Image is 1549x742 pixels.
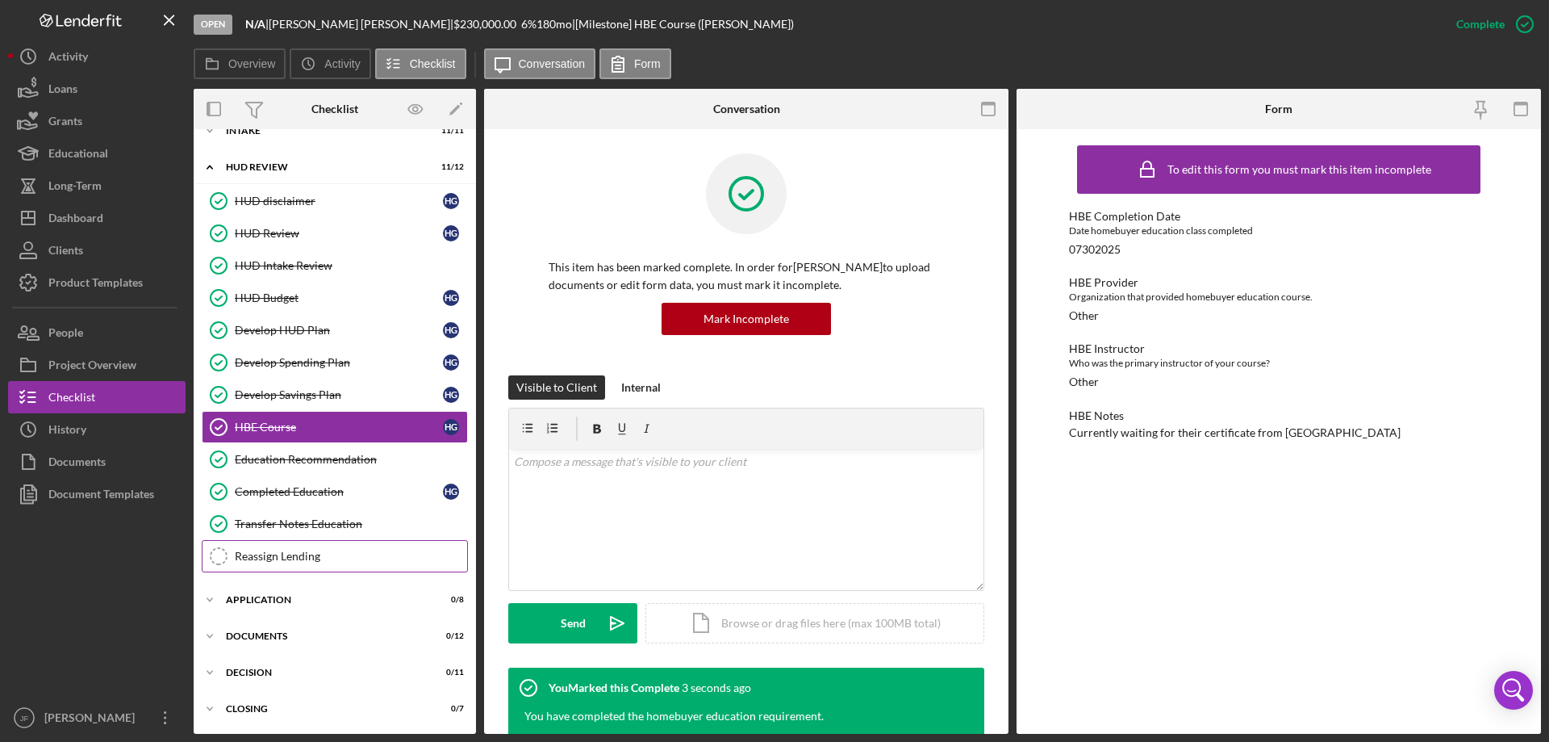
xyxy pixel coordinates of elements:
[48,446,106,482] div: Documents
[48,234,83,270] div: Clients
[443,225,459,241] div: H G
[634,57,661,70] label: Form
[235,227,443,240] div: HUD Review
[516,375,597,400] div: Visible to Client
[235,453,467,466] div: Education Recommendation
[202,476,468,508] a: Completed EducationHG
[202,411,468,443] a: HBE CourseHG
[521,18,537,31] div: 6 %
[1440,8,1541,40] button: Complete
[1069,289,1488,305] div: Organization that provided homebuyer education course.
[226,595,424,605] div: Application
[40,702,145,738] div: [PERSON_NAME]
[375,48,466,79] button: Checklist
[48,137,108,174] div: Educational
[8,317,186,349] a: People
[519,57,586,70] label: Conversation
[202,346,468,379] a: Develop Spending PlanHG
[202,443,468,476] a: Education Recommendation
[245,17,265,31] b: N/A
[226,704,424,714] div: Closing
[443,193,459,209] div: H G
[235,485,443,498] div: Completed Education
[508,375,605,400] button: Visible to Client
[311,103,358,115] div: Checklist
[48,266,143,303] div: Product Templates
[1069,375,1099,388] div: Other
[8,234,186,266] button: Clients
[8,170,186,202] button: Long-Term
[226,126,424,136] div: Intake
[235,356,443,369] div: Develop Spending Plan
[682,681,751,694] time: 2025-08-18 18:25
[48,381,95,417] div: Checklist
[443,290,459,306] div: H G
[235,550,467,563] div: Reassign Lending
[1456,8,1505,40] div: Complete
[549,681,679,694] div: You Marked this Complete
[202,540,468,572] a: Reassign Lending
[8,137,186,170] button: Educational
[48,40,88,77] div: Activity
[713,103,780,115] div: Conversation
[662,303,831,335] button: Mark Incomplete
[202,249,468,282] a: HUD Intake Review
[8,40,186,73] a: Activity
[235,518,467,530] div: Transfer Notes Education
[8,381,186,413] a: Checklist
[48,105,82,141] div: Grants
[194,15,232,35] div: Open
[443,387,459,403] div: H G
[235,259,467,272] div: HUD Intake Review
[1069,342,1488,355] div: HBE Instructor
[8,73,186,105] button: Loans
[704,303,789,335] div: Mark Incomplete
[48,73,77,109] div: Loans
[1069,309,1099,322] div: Other
[290,48,370,79] button: Activity
[435,126,464,136] div: 11 / 11
[1167,163,1431,176] div: To edit this form you must mark this item incomplete
[524,708,824,724] div: You have completed the homebuyer education requirement.
[8,478,186,510] button: Document Templates
[48,478,154,514] div: Document Templates
[561,603,586,643] div: Send
[599,48,671,79] button: Form
[48,349,136,385] div: Project Overview
[245,18,269,31] div: |
[443,354,459,371] div: H G
[226,631,424,641] div: Documents
[443,419,459,435] div: H G
[1494,671,1533,710] div: Open Intercom Messenger
[572,18,794,31] div: | [Milestone] HBE Course ([PERSON_NAME])
[8,446,186,478] button: Documents
[8,349,186,381] a: Project Overview
[1069,276,1488,289] div: HBE Provider
[235,324,443,337] div: Develop HUD Plan
[1069,223,1488,239] div: Date homebuyer education class completed
[235,388,443,401] div: Develop Savings Plan
[235,421,443,434] div: HBE Course
[226,668,424,677] div: Decision
[202,379,468,411] a: Develop Savings PlanHG
[549,258,944,295] p: This item has been marked complete. In order for [PERSON_NAME] to upload documents or edit form d...
[8,702,186,734] button: JF[PERSON_NAME]
[1069,243,1121,256] div: 07302025
[613,375,669,400] button: Internal
[235,195,443,208] div: HUD disclaimer
[1069,355,1488,371] div: Who was the primary instructor of your course?
[621,375,661,400] div: Internal
[8,202,186,234] button: Dashboard
[1069,409,1488,422] div: HBE Notes
[226,162,424,172] div: HUD Review
[8,413,186,446] button: History
[48,413,86,450] div: History
[48,202,103,238] div: Dashboard
[435,162,464,172] div: 11 / 12
[443,484,459,500] div: H G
